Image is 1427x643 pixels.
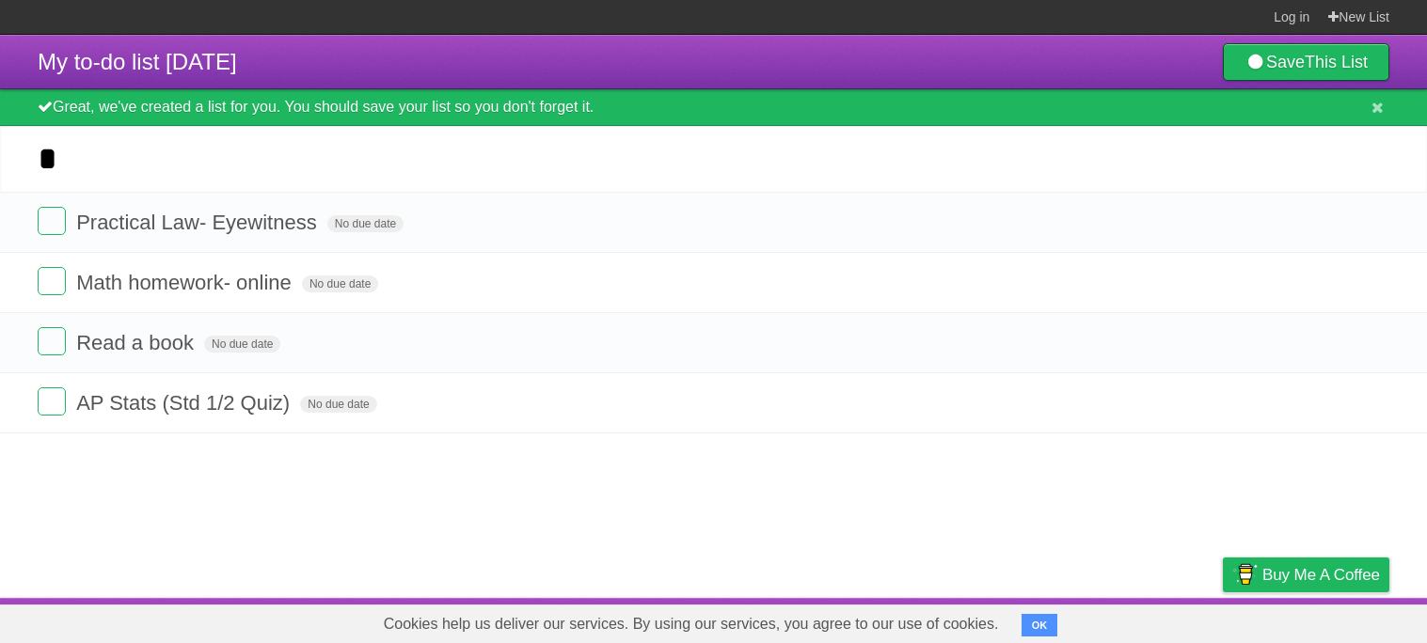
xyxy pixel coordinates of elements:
span: Read a book [76,331,198,354]
button: OK [1022,614,1058,636]
span: My to-do list [DATE] [38,49,237,74]
a: Privacy [1198,603,1247,638]
label: Done [38,387,66,416]
a: Terms [1134,603,1176,638]
a: Suggest a feature [1271,603,1389,638]
b: This List [1305,53,1368,71]
span: Cookies help us deliver our services. By using our services, you agree to our use of cookies. [365,605,1018,643]
span: Practical Law- Eyewitness [76,211,322,234]
img: Buy me a coffee [1232,558,1258,590]
span: Math homework- online [76,271,296,294]
a: Buy me a coffee [1223,557,1389,592]
span: No due date [204,336,280,353]
span: No due date [327,215,404,232]
label: Done [38,267,66,295]
span: Buy me a coffee [1262,558,1380,591]
span: No due date [300,396,376,413]
span: No due date [302,275,378,292]
label: Done [38,327,66,355]
a: SaveThis List [1223,43,1389,81]
a: Developers [1035,603,1111,638]
a: About [973,603,1012,638]
span: AP Stats (Std 1/2 Quiz) [76,391,294,415]
label: Done [38,207,66,235]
